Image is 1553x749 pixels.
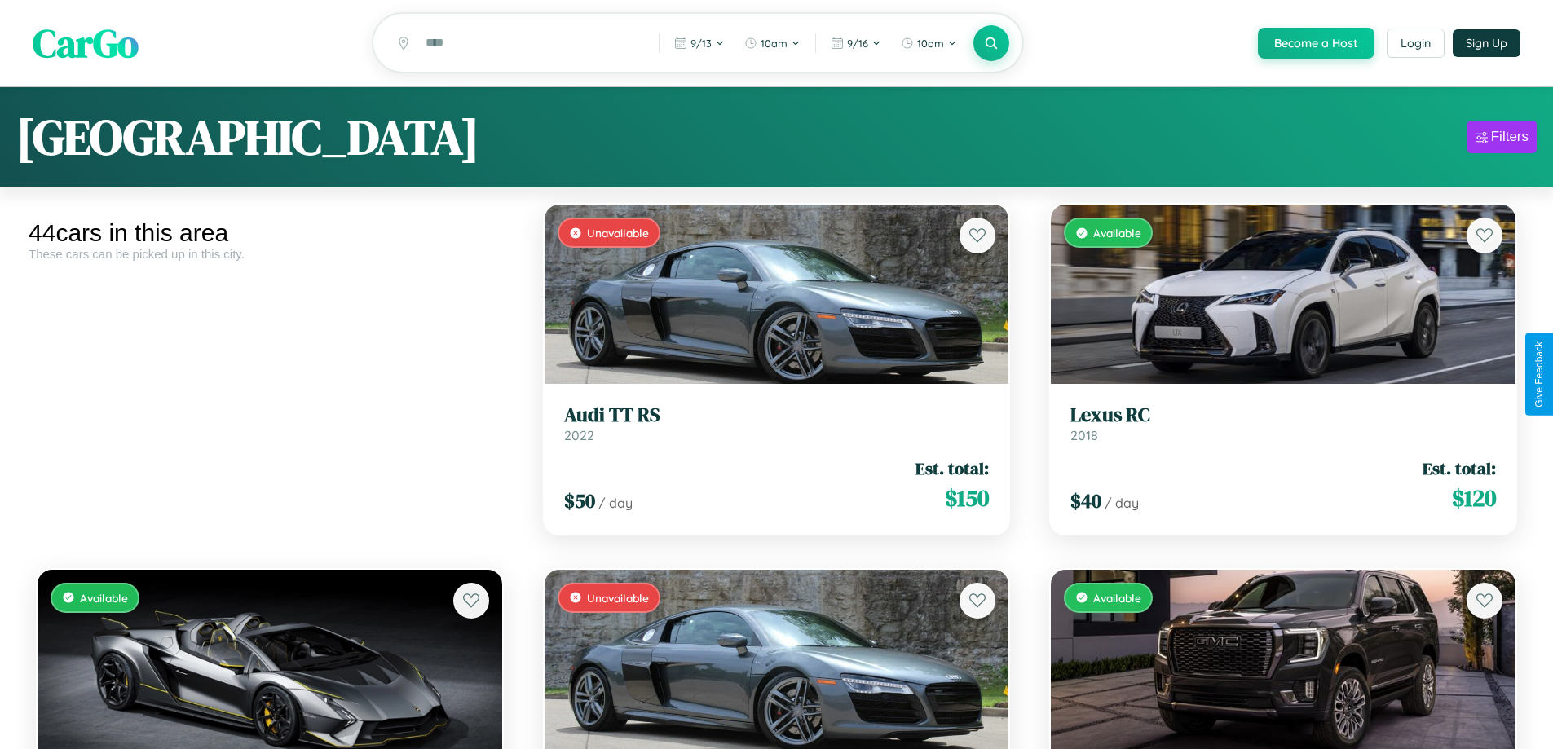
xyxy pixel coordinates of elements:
span: $ 40 [1070,487,1101,514]
button: Become a Host [1258,28,1374,59]
span: $ 150 [945,482,989,514]
span: 2022 [564,427,594,443]
button: Filters [1467,121,1537,153]
div: 44 cars in this area [29,219,511,247]
span: Available [1093,591,1141,605]
button: Sign Up [1453,29,1520,57]
span: Unavailable [587,226,649,240]
button: Login [1387,29,1445,58]
span: 10am [917,37,944,50]
span: Available [1093,226,1141,240]
span: $ 50 [564,487,595,514]
div: These cars can be picked up in this city. [29,247,511,261]
span: 9 / 13 [690,37,712,50]
span: $ 120 [1452,482,1496,514]
h1: [GEOGRAPHIC_DATA] [16,104,479,170]
span: Unavailable [587,591,649,605]
span: 9 / 16 [847,37,868,50]
span: Available [80,591,128,605]
span: / day [1105,495,1139,511]
button: 10am [893,30,965,56]
a: Lexus RC2018 [1070,403,1496,443]
h3: Audi TT RS [564,403,990,427]
button: 9/16 [823,30,889,56]
span: Est. total: [1423,456,1496,480]
h3: Lexus RC [1070,403,1496,427]
a: Audi TT RS2022 [564,403,990,443]
div: Give Feedback [1533,341,1545,408]
div: Filters [1491,129,1529,145]
span: CarGo [33,16,139,70]
span: 10am [761,37,788,50]
button: 9/13 [666,30,733,56]
span: Est. total: [915,456,989,480]
span: 2018 [1070,427,1098,443]
span: / day [598,495,633,511]
button: 10am [736,30,809,56]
